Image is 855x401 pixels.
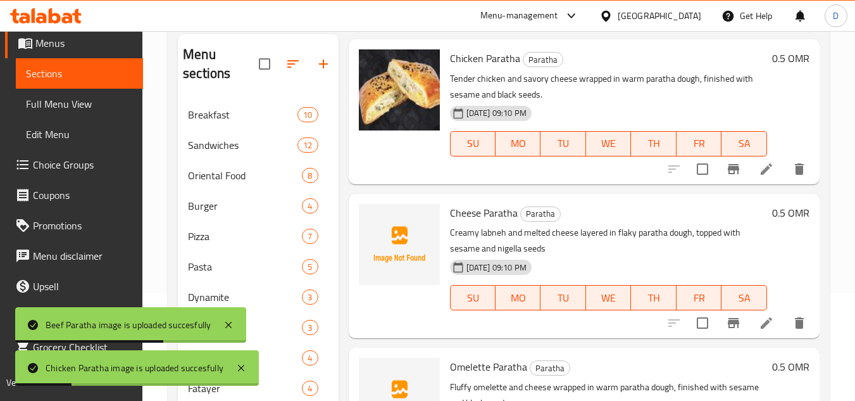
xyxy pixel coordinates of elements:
div: items [302,290,318,305]
div: items [302,350,318,366]
div: items [297,107,318,122]
a: Sections [16,58,143,89]
span: Pizza [188,229,302,244]
a: Choice Groups [5,150,143,180]
button: Branch-specific-item [718,154,749,184]
span: WE [591,289,627,307]
button: TU [540,131,586,156]
span: Omelette Paratha [450,357,527,376]
div: Chicken Paratha image is uploaded succesfully [46,361,223,375]
span: Breakfast [188,107,297,122]
span: Sandwiches [188,137,297,153]
span: Select to update [689,310,716,336]
span: [DATE] 09:10 PM [461,262,532,274]
button: WE [586,131,632,156]
span: Grocery Checklist [33,340,133,355]
span: MO [501,289,536,307]
span: WE [591,134,627,153]
span: Upsell [33,279,133,294]
button: SA [721,131,767,156]
button: TH [631,131,677,156]
span: TH [636,134,671,153]
div: [GEOGRAPHIC_DATA] [618,9,701,23]
span: SA [727,289,762,307]
span: 7 [303,231,317,243]
span: TH [636,289,671,307]
span: Menu disclaimer [33,248,133,264]
span: Paratha [523,53,563,67]
a: Edit Menu [16,119,143,150]
span: Pasta [188,259,302,274]
img: Chicken Paratha [359,49,440,130]
a: Edit menu item [759,315,774,331]
span: Sort sections [278,49,308,79]
button: delete [784,308,814,338]
div: Oriental Food [188,168,302,183]
h6: 0.5 OMR [772,49,809,67]
span: Version: [6,374,37,391]
div: Paratha [520,207,561,222]
span: FR [682,134,717,153]
div: Oriental Food8 [178,160,338,191]
span: Burger [188,198,302,213]
div: items [302,229,318,244]
span: 4 [303,383,317,395]
span: Menus [35,35,133,51]
button: FR [677,285,722,310]
span: 10 [298,109,317,121]
button: Add section [308,49,339,79]
div: Sandwiches12 [178,130,338,160]
div: Dynamite3 [178,282,338,312]
span: Paratha [521,207,560,221]
button: FR [677,131,722,156]
a: Grocery Checklist [5,332,143,362]
span: Edit Menu [26,127,133,142]
span: 4 [303,200,317,212]
span: Promotions [33,218,133,233]
p: Creamy labneh and melted cheese layered in flaky paratha dough, topped with sesame and nigella seeds [450,225,767,257]
span: Select all sections [251,51,278,77]
span: D [833,9,839,23]
span: Coupons [33,188,133,203]
span: Select to update [689,156,716,182]
div: Burger4 [178,191,338,221]
a: Coupons [5,180,143,210]
span: Cheese Paratha [450,203,518,222]
span: 5 [303,261,317,273]
span: Choice Groups [33,157,133,172]
span: Sections [26,66,133,81]
div: Meals3 [178,312,338,343]
span: TU [546,134,581,153]
span: Paratha [530,361,570,376]
span: 3 [303,291,317,303]
div: Paratha [530,360,570,376]
button: SA [721,285,767,310]
div: items [302,259,318,274]
div: Pizza7 [178,221,338,251]
span: 12 [298,139,317,151]
a: Upsell [5,271,143,302]
span: SU [456,289,490,307]
div: items [302,168,318,183]
h6: 0.5 OMR [772,204,809,222]
a: Full Menu View [16,89,143,119]
div: items [297,137,318,153]
button: delete [784,154,814,184]
span: SU [456,134,490,153]
p: Tender chicken and savory cheese wrapped in warm paratha dough, finished with sesame and black se... [450,71,767,103]
div: Pies4 [178,343,338,373]
span: [DATE] 09:10 PM [461,107,532,119]
button: MO [496,285,541,310]
button: Branch-specific-item [718,308,749,338]
div: Breakfast10 [178,99,338,130]
div: Pasta5 [178,251,338,282]
span: Dynamite [188,290,302,305]
button: TU [540,285,586,310]
a: Coverage Report [5,302,143,332]
span: TU [546,289,581,307]
button: WE [586,285,632,310]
